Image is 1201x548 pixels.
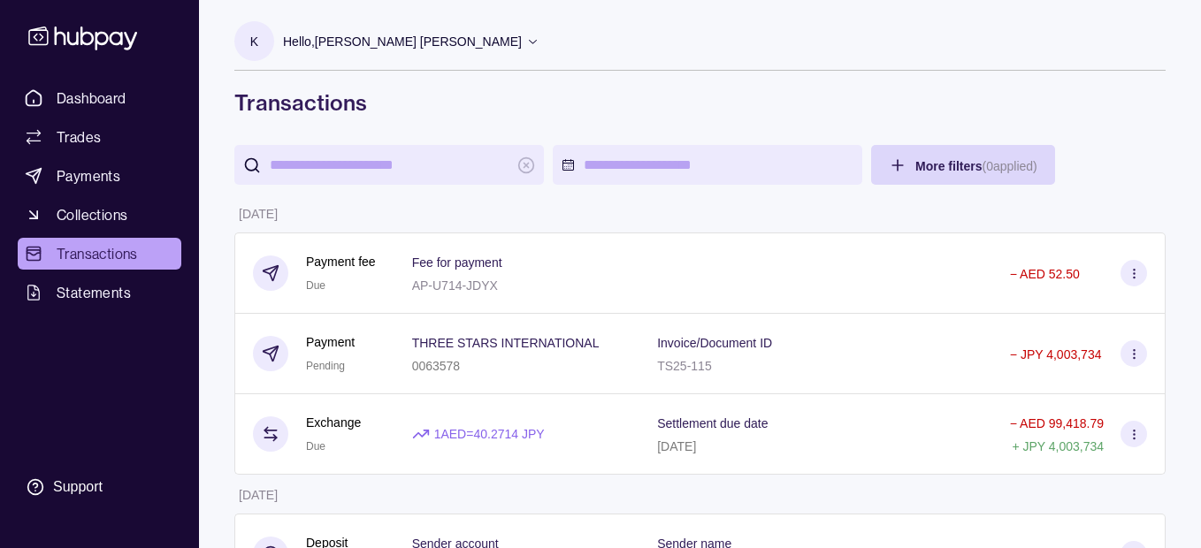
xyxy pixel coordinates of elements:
[250,32,258,51] p: K
[57,165,120,186] span: Payments
[18,82,181,114] a: Dashboard
[53,477,103,497] div: Support
[239,488,278,502] p: [DATE]
[915,159,1037,173] span: More filters
[657,439,696,453] p: [DATE]
[283,32,522,51] p: Hello, [PERSON_NAME] [PERSON_NAME]
[306,413,361,432] p: Exchange
[306,252,376,271] p: Payment fee
[412,359,461,373] p: 0063578
[657,416,768,430] p: Settlement due date
[1012,439,1104,453] p: + JPY 4,003,734
[18,160,181,192] a: Payments
[412,278,498,293] p: AP-U714-JDYX
[982,159,1037,173] p: ( 0 applied)
[18,238,181,270] a: Transactions
[234,88,1166,117] h1: Transactions
[306,332,355,352] p: Payment
[18,277,181,308] a: Statements
[57,204,127,225] span: Collections
[306,360,345,372] span: Pending
[657,359,711,373] p: TS25-115
[657,336,772,350] p: Invoice/Document ID
[57,126,101,148] span: Trades
[1010,267,1080,281] p: − AED 52.50
[270,145,509,185] input: search
[412,255,502,270] p: Fee for payment
[239,207,278,221] p: [DATE]
[18,199,181,231] a: Collections
[1010,347,1102,362] p: − JPY 4,003,734
[434,424,545,444] p: 1 AED = 40.2714 JPY
[306,440,325,453] span: Due
[57,243,138,264] span: Transactions
[57,88,126,109] span: Dashboard
[871,145,1055,185] button: More filters(0applied)
[18,468,181,506] a: Support
[412,336,600,350] p: THREE STARS INTERNATIONAL
[1010,416,1104,430] p: − AED 99,418.79
[57,282,131,303] span: Statements
[18,121,181,153] a: Trades
[306,279,325,292] span: Due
